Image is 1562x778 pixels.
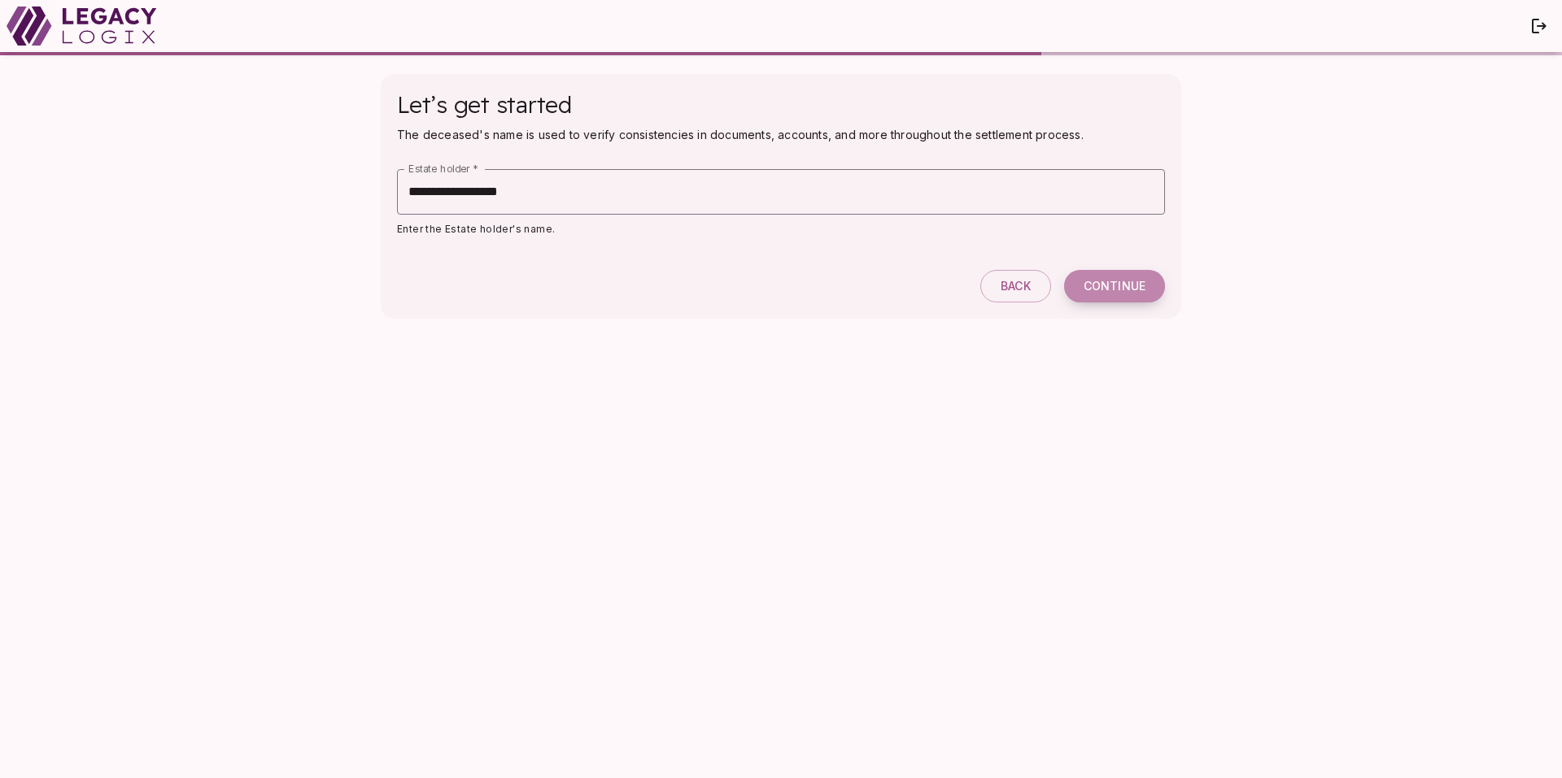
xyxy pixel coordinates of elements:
button: Back [980,270,1051,302]
span: Continue [1084,279,1145,293]
label: Estate holder [408,162,478,176]
span: The deceased's name is used to verify consistencies in documents, accounts, and more throughout t... [397,128,1084,141]
span: Enter the Estate holder's name. [397,223,555,235]
span: Back [1001,279,1031,293]
span: Let’s get started [397,90,572,119]
button: Continue [1064,270,1165,302]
